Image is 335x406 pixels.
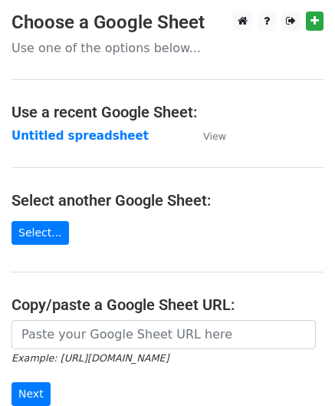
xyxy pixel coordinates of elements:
h4: Select another Google Sheet: [11,191,324,210]
h3: Choose a Google Sheet [11,12,324,34]
a: Untitled spreadsheet [11,129,149,143]
p: Use one of the options below... [11,40,324,56]
input: Paste your Google Sheet URL here [11,320,316,349]
small: View [203,130,226,142]
input: Next [11,382,51,406]
a: View [188,129,226,143]
small: Example: [URL][DOMAIN_NAME] [11,352,169,364]
a: Select... [11,221,69,245]
h4: Use a recent Google Sheet: [11,103,324,121]
h4: Copy/paste a Google Sheet URL: [11,295,324,314]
